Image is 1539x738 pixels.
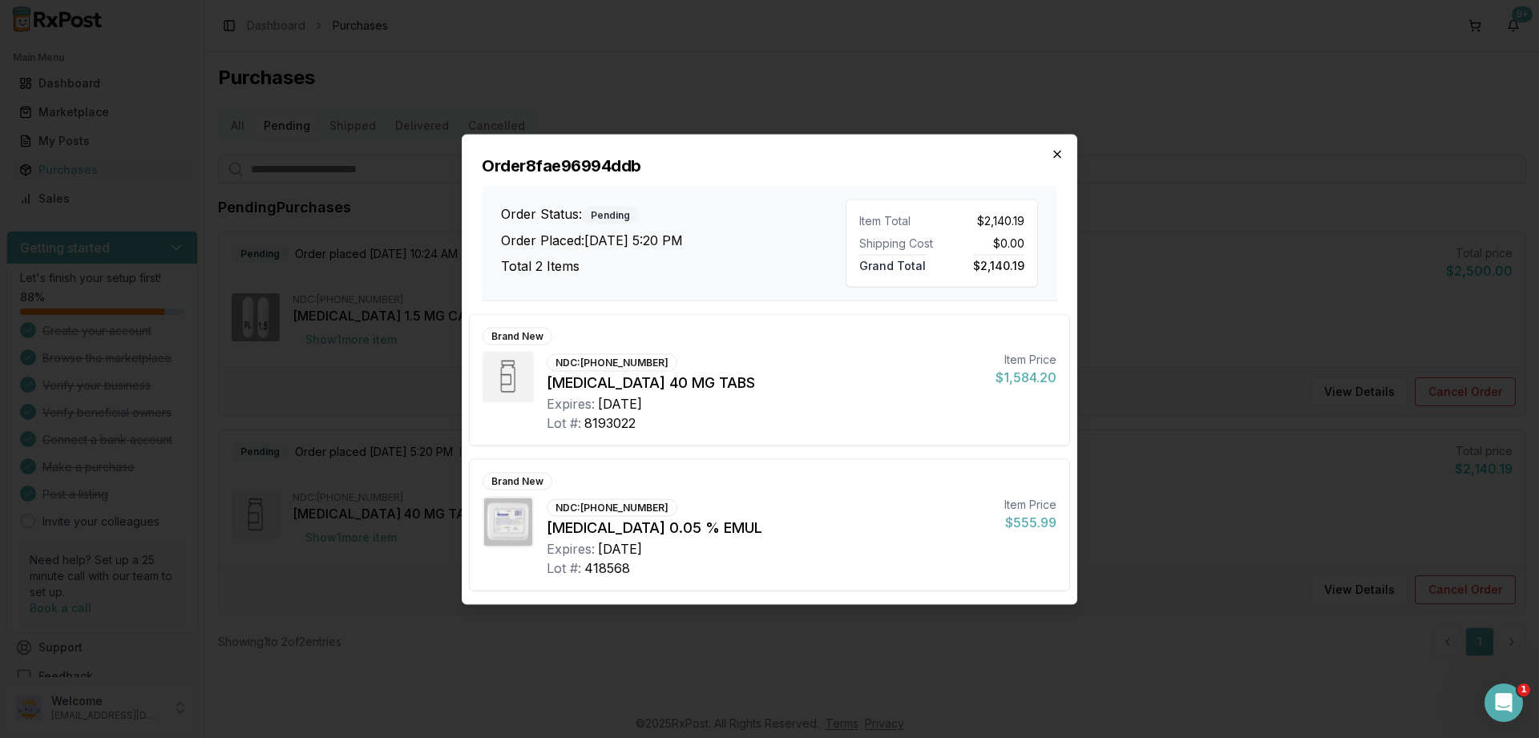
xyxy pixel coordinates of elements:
[859,254,926,272] span: Grand Total
[483,472,552,490] div: Brand New
[582,207,639,224] div: Pending
[977,212,1024,228] span: $2,140.19
[1004,512,1056,531] div: $555.99
[483,327,552,345] div: Brand New
[973,254,1024,272] span: $2,140.19
[948,235,1024,251] div: $0.00
[484,353,532,401] img: Lipitor 40 MG TABS
[996,367,1056,386] div: $1,584.20
[547,498,677,516] div: NDC: [PHONE_NUMBER]
[598,538,642,558] div: [DATE]
[547,558,581,577] div: Lot #:
[1517,684,1530,696] span: 1
[859,212,935,228] div: Item Total
[484,498,532,546] img: Restasis 0.05 % EMUL
[501,231,846,250] h3: Order Placed: [DATE] 5:20 PM
[501,256,846,276] h3: Total 2 Items
[584,558,630,577] div: 418568
[547,353,677,371] div: NDC: [PHONE_NUMBER]
[859,235,935,251] div: Shipping Cost
[547,371,983,393] div: [MEDICAL_DATA] 40 MG TABS
[547,538,595,558] div: Expires:
[584,413,636,432] div: 8193022
[547,516,992,538] div: [MEDICAL_DATA] 0.05 % EMUL
[547,413,581,432] div: Lot #:
[501,204,846,224] h3: Order Status:
[482,154,1057,176] h2: Order 8fae96994ddb
[1484,684,1523,722] iframe: Intercom live chat
[547,393,595,413] div: Expires:
[1004,496,1056,512] div: Item Price
[598,393,642,413] div: [DATE]
[996,351,1056,367] div: Item Price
